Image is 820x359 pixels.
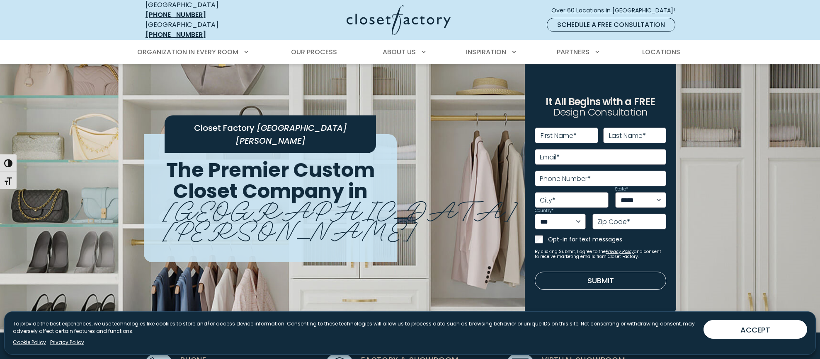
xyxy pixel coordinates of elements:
span: Locations [642,47,680,57]
span: It All Begins with a FREE [546,95,655,108]
span: [GEOGRAPHIC_DATA][PERSON_NAME] [235,122,347,147]
button: Submit [535,272,666,290]
a: Over 60 Locations in [GEOGRAPHIC_DATA]! [551,3,682,18]
a: Privacy Policy [50,339,84,346]
label: First Name [541,133,577,139]
label: Last Name [609,133,646,139]
a: Schedule a Free Consultation [547,18,675,32]
a: [PHONE_NUMBER] [146,30,206,39]
p: To provide the best experiences, we use technologies like cookies to store and/or access device i... [13,320,697,335]
span: About Us [383,47,416,57]
div: [GEOGRAPHIC_DATA] [146,20,266,40]
span: Inspiration [466,47,506,57]
span: Closet Factory [194,122,255,134]
small: By clicking Submit, I agree to the and consent to receive marketing emails from Closet Factory. [535,249,666,259]
label: Phone Number [540,176,591,182]
span: Our Process [291,47,337,57]
label: Country [535,209,553,213]
label: City [540,197,556,204]
label: Zip Code [597,219,630,225]
a: Privacy Policy [606,248,634,255]
span: Partners [557,47,590,57]
span: Design Consultation [553,106,648,119]
a: [PHONE_NUMBER] [146,10,206,19]
label: Email [540,154,560,161]
nav: Primary Menu [131,41,689,64]
span: Organization in Every Room [137,47,238,57]
span: Over 60 Locations in [GEOGRAPHIC_DATA]! [551,6,682,15]
label: State [615,187,628,191]
img: Closet Factory Logo [347,5,451,35]
a: Cookie Policy [13,339,46,346]
label: Opt-in for text messages [548,235,666,243]
button: ACCEPT [704,320,807,339]
span: [GEOGRAPHIC_DATA][PERSON_NAME] [163,189,517,247]
span: The Premier Custom Closet Company in [166,156,375,205]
